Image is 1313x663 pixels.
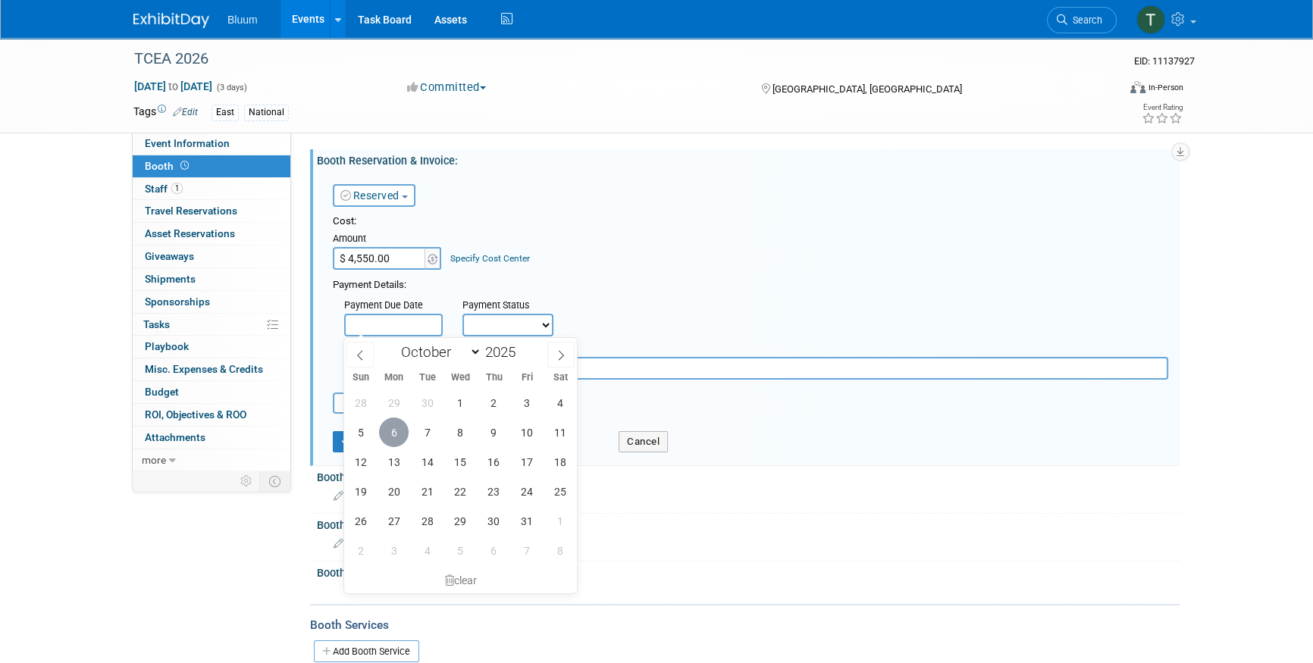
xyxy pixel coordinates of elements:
div: Amount [333,232,443,247]
a: Travel Reservations [133,200,290,222]
div: Payment Details: [333,274,1168,292]
div: Booth Reservation & Invoice: [317,149,1180,168]
input: Year [481,343,527,361]
span: October 24, 2025 [512,477,542,506]
td: Personalize Event Tab Strip [233,471,260,491]
span: Search [1067,14,1102,26]
span: Fri [510,373,544,383]
span: 1 [171,183,183,194]
span: October 6, 2025 [379,418,409,447]
span: Playbook [145,340,189,352]
span: September 29, 2025 [379,388,409,418]
span: September 28, 2025 [346,388,375,418]
div: National [244,105,289,120]
span: Sat [544,373,577,383]
img: Format-Inperson.png [1130,81,1145,93]
span: November 2, 2025 [346,536,375,565]
span: Tasks [143,318,170,330]
a: Asset Reservations [133,223,290,245]
span: October 1, 2025 [446,388,475,418]
span: November 7, 2025 [512,536,542,565]
span: October 16, 2025 [479,447,509,477]
span: October 19, 2025 [346,477,375,506]
span: Sponsorships [145,296,210,308]
span: Budget [145,386,179,398]
img: ExhibitDay [133,13,209,28]
span: Event ID: 11137927 [1134,55,1195,67]
div: Booth Number: [317,466,1180,485]
span: October 12, 2025 [346,447,375,477]
span: October 10, 2025 [512,418,542,447]
a: Playbook [133,336,290,358]
div: Booth Notes: [317,561,1180,581]
span: October 5, 2025 [346,418,375,447]
a: Edit [173,107,198,117]
a: Reserved [340,189,400,202]
span: [DATE] [DATE] [133,80,213,93]
span: October 25, 2025 [546,477,575,506]
a: Attachments [133,427,290,449]
span: Attachments [145,431,205,443]
a: Sponsorships [133,291,290,313]
div: Booth Size: [317,514,1180,533]
span: November 5, 2025 [446,536,475,565]
span: (3 days) [215,83,247,92]
span: October 8, 2025 [446,418,475,447]
a: Misc. Expenses & Credits [133,358,290,380]
span: October 2, 2025 [479,388,509,418]
a: Event Information [133,133,290,155]
button: Save Changes [333,431,427,452]
a: more [133,449,290,471]
span: Bluum [227,14,258,26]
span: to [166,80,180,92]
button: Committed [402,80,492,95]
span: October 28, 2025 [412,506,442,536]
span: October 31, 2025 [512,506,542,536]
div: In-Person [1148,82,1183,93]
span: October 18, 2025 [546,447,575,477]
span: October 20, 2025 [379,477,409,506]
span: Thu [477,373,510,383]
div: East [212,105,239,120]
span: October 26, 2025 [346,506,375,536]
button: Cancel [619,431,668,452]
span: November 1, 2025 [546,506,575,536]
span: Wed [443,373,477,383]
span: Specify booth number [334,490,436,502]
a: Specify Cost Center [450,253,530,264]
span: Event Information [145,137,230,149]
span: Misc. Expenses & Credits [145,363,263,375]
span: Sun [344,373,378,383]
span: November 8, 2025 [546,536,575,565]
div: Payment Due Date [344,299,440,314]
img: Taylor Bradley [1136,5,1165,34]
span: more [142,454,166,466]
span: [GEOGRAPHIC_DATA], [GEOGRAPHIC_DATA] [772,83,961,95]
button: Reserved [333,184,415,207]
span: Tue [411,373,444,383]
div: clear [344,568,578,593]
span: October 7, 2025 [412,418,442,447]
span: Booth [145,160,192,172]
div: Payment Notes [344,342,1168,357]
select: Month [394,342,481,361]
span: October 9, 2025 [479,418,509,447]
span: October 11, 2025 [546,418,575,447]
a: Add Booth Service [314,640,419,662]
a: Booth [133,155,290,177]
span: Asset Reservations [145,227,235,239]
span: October 17, 2025 [512,447,542,477]
span: Giveaways [145,250,194,262]
span: Shipments [145,273,196,285]
a: Shipments [133,268,290,290]
a: ROI, Objectives & ROO [133,404,290,426]
td: Toggle Event Tabs [260,471,291,491]
a: Tasks [133,314,290,336]
span: October 3, 2025 [512,388,542,418]
span: Staff [145,183,183,195]
a: Search [1047,7,1117,33]
span: September 30, 2025 [412,388,442,418]
span: Mon [378,373,411,383]
span: October 30, 2025 [479,506,509,536]
a: Staff1 [133,178,290,200]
